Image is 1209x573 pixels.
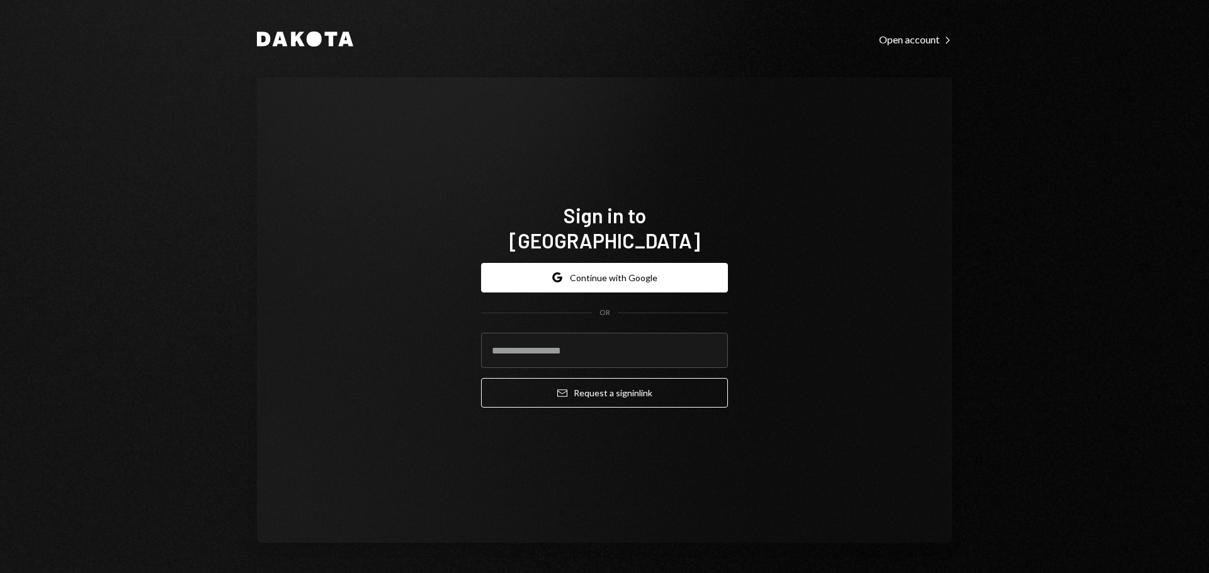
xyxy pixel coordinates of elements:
h1: Sign in to [GEOGRAPHIC_DATA] [481,203,728,253]
button: Continue with Google [481,263,728,292]
div: OR [599,308,610,318]
a: Open account [879,32,952,46]
button: Request a signinlink [481,378,728,408]
div: Open account [879,33,952,46]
